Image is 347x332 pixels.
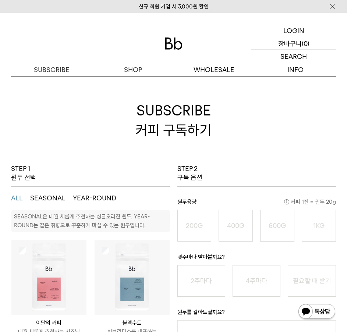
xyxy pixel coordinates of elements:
p: STEP 1 원두 선택 [11,164,36,182]
p: 이달의 커피 [11,318,86,327]
button: SEASONAL [30,194,65,203]
h2: SUBSCRIBE 커피 구독하기 [11,76,336,164]
a: SHOP [92,63,174,76]
a: 신규 회원 가입 시 3,000원 할인 [139,3,209,10]
img: 카카오톡 채널 1:1 채팅 버튼 [298,303,336,321]
p: 몇주마다 받아볼까요? [177,253,336,265]
img: 상품이미지 [95,240,170,315]
button: 1KG [302,210,336,242]
o: 400G [227,222,244,229]
p: 장바구니 [278,37,302,50]
button: 필요할 때 받기 [288,265,336,297]
button: 600G [260,210,294,242]
span: 커피 1잔 = 윈두 20g [284,197,336,206]
o: 600G [269,222,286,229]
button: 2주마다 [177,265,225,297]
a: 장바구니 (0) [251,37,336,50]
p: 블랙수트 [95,318,170,327]
p: (0) [302,37,309,50]
img: 로고 [165,38,183,50]
p: SEARCH [280,50,307,63]
p: 원두용량 [177,197,336,210]
p: STEP 2 구독 옵션 [177,164,202,182]
button: 200G [177,210,212,242]
a: SUBSCRIBE [11,63,92,76]
p: 원두를 갈아드릴까요? [177,308,336,320]
a: LOGIN [251,24,336,37]
button: 400G [219,210,253,242]
p: LOGIN [283,24,304,37]
p: SEASONAL은 매월 새롭게 추천하는 싱글오리진 원두, YEAR-ROUND는 같은 취향으로 꾸준하게 마실 수 있는 원두입니다. [14,213,150,229]
button: ALL [11,194,23,203]
button: 4주마다 [233,265,280,297]
button: YEAR-ROUND [73,194,116,203]
p: WHOLESALE [174,63,255,76]
p: INFO [255,63,336,76]
o: 1KG [313,222,325,229]
o: 200G [186,222,203,229]
img: 상품이미지 [11,240,86,315]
